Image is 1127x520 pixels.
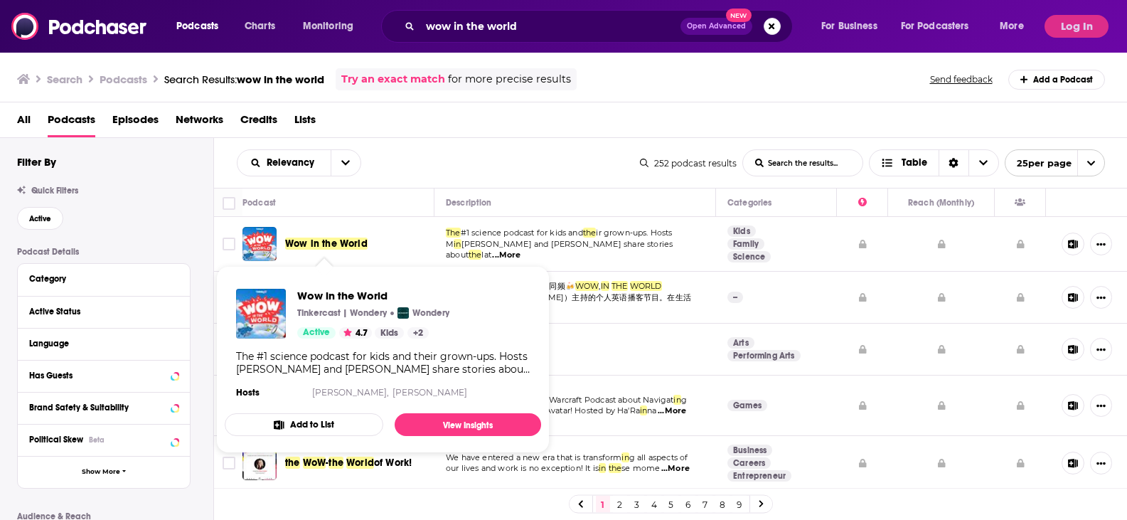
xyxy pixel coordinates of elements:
[303,16,353,36] span: Monitoring
[599,281,600,291] span: ,
[89,435,105,445] div: Beta
[412,307,449,319] p: Wondery
[727,350,801,361] a: Performing Arts
[539,395,674,405] span: of Warcraft Podcast about Navigat
[611,281,628,291] span: THE
[1045,15,1109,38] button: Log In
[609,463,622,473] span: the
[1015,194,1025,211] div: Has Guests
[647,496,661,513] a: 4
[1090,338,1112,361] button: Show More Button
[48,108,95,137] a: Podcasts
[303,457,326,469] span: WoW
[446,292,691,314] span: 是一个由我（[PERSON_NAME]）主持的个人英语播客节目。在生活中，我
[469,250,482,260] span: the
[664,496,678,513] a: 5
[100,73,147,86] h3: Podcasts
[596,228,672,238] span: ir grown-ups. Hosts
[240,108,277,137] span: Credits
[811,15,895,38] button: open menu
[1005,149,1105,176] button: open menu
[29,430,178,448] button: Political SkewBeta
[446,194,491,211] div: Description
[341,71,445,87] a: Try an exact match
[492,250,520,261] span: ...More
[673,395,680,405] span: in
[29,435,83,445] span: Political Skew
[629,452,688,462] span: g all aspects of
[397,307,449,319] a: WonderyWondery
[698,496,712,513] a: 7
[727,470,791,482] a: Entrepreneur
[285,238,368,250] span: Wow in the World
[237,73,324,86] span: wow in the world
[680,18,752,35] button: Open AdvancedNew
[17,247,191,257] p: Podcast Details
[166,15,237,38] button: open menu
[446,228,461,238] span: The
[17,108,31,137] span: All
[448,71,571,87] span: for more precise results
[1005,152,1072,174] span: 25 per page
[461,228,583,238] span: #1 science podcast for kids and
[29,403,166,413] div: Brand Safety & Suitability
[285,456,412,470] a: theWoW-theWorldof Work!
[420,15,680,38] input: Search podcasts, credits, & more...
[596,496,610,513] a: 1
[29,366,178,384] button: Has Guests
[176,108,223,137] a: Networks
[727,445,772,456] a: Business
[242,446,277,480] a: the WoW - the World of Work!
[225,413,383,436] button: Add to List
[727,238,764,250] a: Family
[658,405,686,417] span: ...More
[223,238,235,250] span: Toggle select row
[329,457,343,469] span: the
[29,398,178,416] button: Brand Safety & Suitability
[331,150,360,176] button: open menu
[237,149,361,176] h2: Choose List sort
[732,496,747,513] a: 9
[17,207,63,230] button: Active
[727,225,756,237] a: Kids
[446,239,673,260] span: [PERSON_NAME] and [PERSON_NAME] share stories about
[223,457,235,469] span: Toggle select row
[236,387,260,398] h4: Hosts
[869,149,999,176] button: Choose View
[902,158,927,168] span: Table
[176,16,218,36] span: Podcasts
[990,15,1042,38] button: open menu
[297,327,336,339] a: Active
[242,227,277,261] a: Wow in the World
[11,13,148,40] img: Podchaser - Follow, Share and Rate Podcasts
[926,73,997,85] button: Send feedback
[312,387,389,398] a: [PERSON_NAME],
[47,73,82,86] h3: Search
[29,307,169,317] div: Active Status
[1090,452,1112,474] button: Show More Button
[392,387,467,398] a: [PERSON_NAME]
[397,307,409,319] img: Wondery
[1090,233,1112,255] button: Show More Button
[236,289,286,339] a: Wow in the World
[18,456,190,488] button: Show More
[346,457,374,469] span: World
[297,289,449,302] a: Wow in the World
[29,274,169,284] div: Category
[407,327,429,339] a: +2
[17,155,56,169] h2: Filter By
[1090,394,1112,417] button: Show More Button
[1008,70,1106,90] a: Add a Podcast
[237,158,331,168] button: open menu
[1090,286,1112,309] button: Show More Button
[82,468,120,476] span: Show More
[446,239,454,249] span: M
[583,228,597,238] span: the
[294,108,316,137] span: Lists
[621,452,629,462] span: in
